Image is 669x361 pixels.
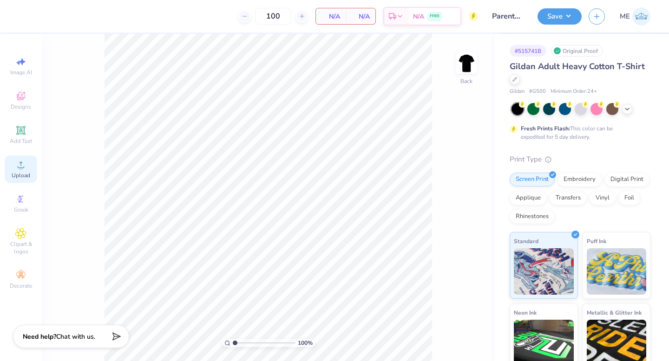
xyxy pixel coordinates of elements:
[551,88,597,96] span: Minimum Order: 24 +
[510,210,555,224] div: Rhinestones
[510,61,645,72] span: Gildan Adult Heavy Cotton T-Shirt
[587,248,647,295] img: Puff Ink
[529,88,546,96] span: # G500
[510,154,650,165] div: Print Type
[11,103,31,110] span: Designs
[413,12,424,21] span: N/A
[510,191,547,205] div: Applique
[351,12,370,21] span: N/A
[632,7,650,26] img: Maria Espena
[521,125,570,132] strong: Fresh Prints Flash:
[604,173,649,187] div: Digital Print
[255,8,291,25] input: – –
[485,7,531,26] input: Untitled Design
[298,339,313,347] span: 100 %
[510,45,546,57] div: # 515741B
[457,54,476,72] img: Back
[460,77,472,85] div: Back
[514,248,574,295] img: Standard
[14,206,28,213] span: Greek
[56,332,95,341] span: Chat with us.
[321,12,340,21] span: N/A
[23,332,56,341] strong: Need help?
[618,191,640,205] div: Foil
[587,236,606,246] span: Puff Ink
[620,7,650,26] a: ME
[557,173,602,187] div: Embroidery
[587,308,642,317] span: Metallic & Glitter Ink
[5,240,37,255] span: Clipart & logos
[538,8,582,25] button: Save
[514,236,538,246] span: Standard
[620,11,630,22] span: ME
[514,308,537,317] span: Neon Ink
[12,172,30,179] span: Upload
[550,191,587,205] div: Transfers
[430,13,439,19] span: FREE
[10,137,32,145] span: Add Text
[521,124,635,141] div: This color can be expedited for 5 day delivery.
[510,173,555,187] div: Screen Print
[590,191,616,205] div: Vinyl
[510,88,525,96] span: Gildan
[551,45,603,57] div: Original Proof
[10,69,32,76] span: Image AI
[10,282,32,290] span: Decorate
